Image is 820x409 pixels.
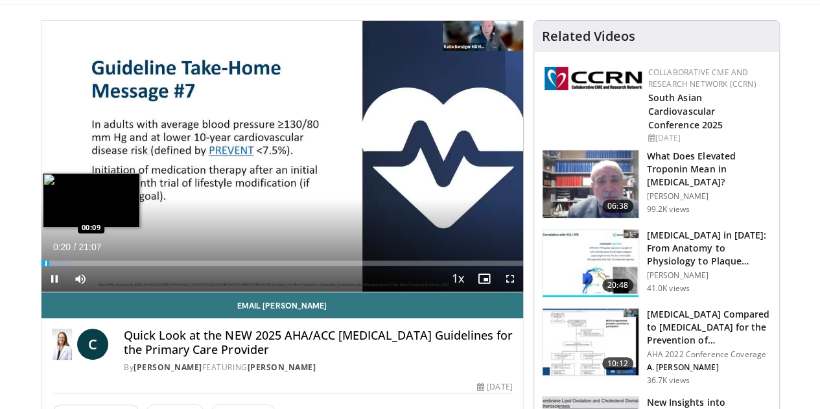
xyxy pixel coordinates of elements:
img: 7c0f9b53-1609-4588-8498-7cac8464d722.150x105_q85_crop-smart_upscale.jpg [543,309,638,376]
span: 21:07 [78,242,101,252]
img: 98daf78a-1d22-4ebe-927e-10afe95ffd94.150x105_q85_crop-smart_upscale.jpg [543,150,638,218]
video-js: Video Player [41,21,523,292]
div: [DATE] [648,132,769,144]
p: AHA 2022 Conference Coverage [647,349,771,360]
h3: What Does Elevated Troponin Mean in [MEDICAL_DATA]? [647,150,771,189]
img: a04ee3ba-8487-4636-b0fb-5e8d268f3737.png.150x105_q85_autocrop_double_scale_upscale_version-0.2.png [545,67,642,90]
p: 36.7K views [647,375,690,386]
a: [PERSON_NAME] [134,362,202,373]
button: Playback Rate [445,266,471,292]
h4: Related Videos [542,29,635,44]
h3: [MEDICAL_DATA] Compared to [MEDICAL_DATA] for the Prevention of… [647,308,771,347]
h4: Quick Look at the NEW 2025 AHA/ACC [MEDICAL_DATA] Guidelines for the Primary Care Provider [124,329,512,356]
a: Collaborative CME and Research Network (CCRN) [648,67,756,89]
span: 20:48 [602,279,633,292]
p: [PERSON_NAME] [647,191,771,202]
span: / [74,242,76,252]
a: South Asian Cardiovascular Conference 2025 [648,91,723,131]
h3: [MEDICAL_DATA] in [DATE]: From Anatomy to Physiology to Plaque Burden and … [647,229,771,268]
a: 20:48 [MEDICAL_DATA] in [DATE]: From Anatomy to Physiology to Plaque Burden and … [PERSON_NAME] 4... [542,229,771,298]
span: 06:38 [602,200,633,213]
button: Fullscreen [497,266,523,292]
div: [DATE] [477,381,512,393]
p: 41.0K views [647,283,690,294]
img: 823da73b-7a00-425d-bb7f-45c8b03b10c3.150x105_q85_crop-smart_upscale.jpg [543,229,638,297]
div: Progress Bar [41,261,523,266]
span: 0:20 [53,242,71,252]
a: Email [PERSON_NAME] [41,292,523,318]
button: Mute [67,266,93,292]
img: image.jpeg [43,173,140,228]
p: 99.2K views [647,204,690,215]
p: [PERSON_NAME] [647,270,771,281]
div: By FEATURING [124,362,512,373]
img: Dr. Catherine P. Benziger [52,329,73,360]
p: A. [PERSON_NAME] [647,362,771,373]
a: C [77,329,108,360]
a: 06:38 What Does Elevated Troponin Mean in [MEDICAL_DATA]? [PERSON_NAME] 99.2K views [542,150,771,218]
a: 10:12 [MEDICAL_DATA] Compared to [MEDICAL_DATA] for the Prevention of… AHA 2022 Conference Covera... [542,308,771,386]
span: 10:12 [602,357,633,370]
button: Enable picture-in-picture mode [471,266,497,292]
button: Pause [41,266,67,292]
a: [PERSON_NAME] [247,362,316,373]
